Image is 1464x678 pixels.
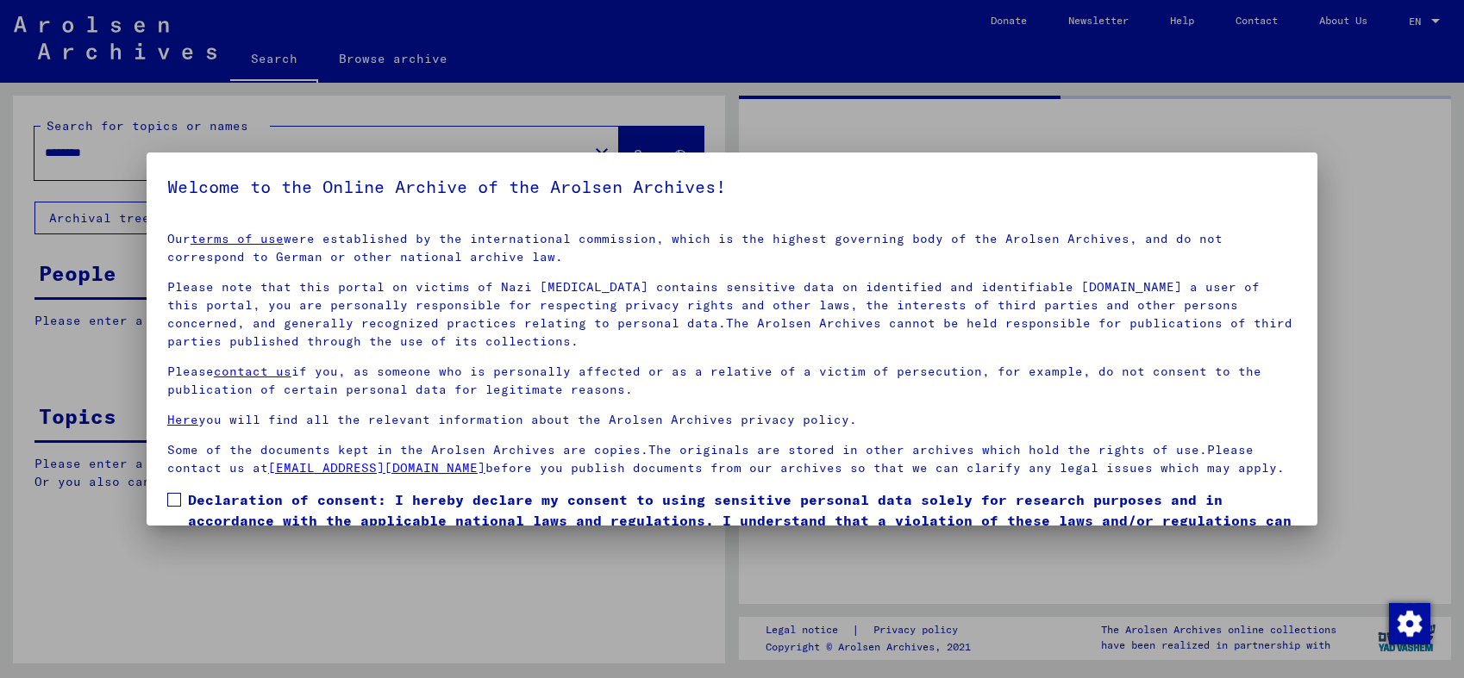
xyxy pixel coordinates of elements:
[167,278,1297,351] p: Please note that this portal on victims of Nazi [MEDICAL_DATA] contains sensitive data on identif...
[167,173,1297,201] h5: Welcome to the Online Archive of the Arolsen Archives!
[167,412,198,427] a: Here
[268,460,485,476] a: [EMAIL_ADDRESS][DOMAIN_NAME]
[191,231,284,246] a: terms of use
[167,230,1297,266] p: Our were established by the international commission, which is the highest governing body of the ...
[167,411,1297,429] p: you will find all the relevant information about the Arolsen Archives privacy policy.
[1389,603,1430,644] img: Change consent
[167,441,1297,477] p: Some of the documents kept in the Arolsen Archives are copies.The originals are stored in other a...
[214,364,291,379] a: contact us
[167,363,1297,399] p: Please if you, as someone who is personally affected or as a relative of a victim of persecution,...
[188,491,1292,550] font: Declaration of consent: I hereby declare my consent to using sensitive personal data solely for r...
